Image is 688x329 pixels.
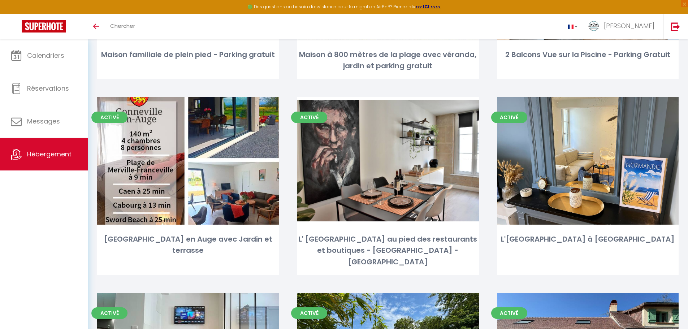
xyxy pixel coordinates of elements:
[91,112,127,123] span: Activé
[671,22,680,31] img: logout
[291,112,327,123] span: Activé
[27,150,72,159] span: Hébergement
[297,49,479,72] div: Maison à 800 mètres de la plage avec véranda, jardin et parking gratuit
[497,234,679,245] div: L'[GEOGRAPHIC_DATA] à [GEOGRAPHIC_DATA]
[91,307,127,319] span: Activé
[491,307,527,319] span: Activé
[291,307,327,319] span: Activé
[22,20,66,33] img: Super Booking
[491,112,527,123] span: Activé
[497,49,679,60] div: 2 Balcons Vue sur la Piscine - Parking Gratuit
[97,234,279,256] div: [GEOGRAPHIC_DATA] en Auge avec Jardin et terrasse
[105,14,140,39] a: Chercher
[415,4,441,10] a: >>> ICI <<<<
[27,117,60,126] span: Messages
[297,234,479,268] div: L' [GEOGRAPHIC_DATA] au pied des restaurants et boutiques - [GEOGRAPHIC_DATA] - [GEOGRAPHIC_DATA]
[604,21,654,30] span: [PERSON_NAME]
[583,14,663,39] a: ... [PERSON_NAME]
[97,49,279,60] div: Maison familiale de plein pied - Parking gratuit
[27,84,69,93] span: Réservations
[110,22,135,30] span: Chercher
[27,51,64,60] span: Calendriers
[588,21,599,31] img: ...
